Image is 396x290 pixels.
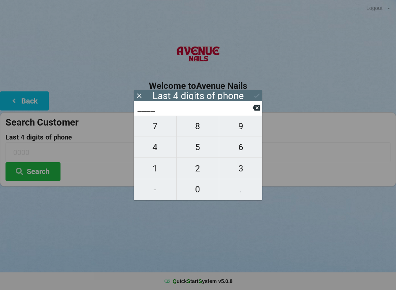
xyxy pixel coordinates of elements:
button: 9 [219,116,262,137]
button: 7 [134,116,177,137]
span: 5 [177,139,219,155]
button: 6 [219,137,262,158]
span: 9 [219,119,262,134]
button: 1 [134,158,177,179]
button: 2 [177,158,220,179]
span: 2 [177,161,219,176]
button: 3 [219,158,262,179]
span: 6 [219,139,262,155]
div: Last 4 digits of phone [153,92,244,99]
span: 3 [219,161,262,176]
button: 8 [177,116,220,137]
span: 4 [134,139,176,155]
span: 0 [177,182,219,197]
span: 7 [134,119,176,134]
span: 1 [134,161,176,176]
button: 0 [177,179,220,200]
span: 8 [177,119,219,134]
button: 5 [177,137,220,158]
button: 4 [134,137,177,158]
